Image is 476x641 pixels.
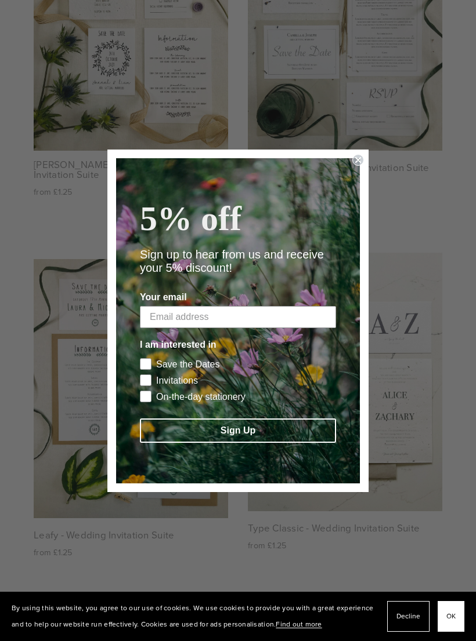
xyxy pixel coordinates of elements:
span: Sign up to hear from us and receive your 5% discount! [140,248,324,274]
label: Your email [140,292,336,306]
div: Invitations [156,376,198,386]
input: Email address [140,306,336,328]
span: OK [446,608,456,625]
span: 5% off [140,199,241,238]
a: Find out more [276,619,322,629]
div: Save the Dates [156,359,219,370]
button: Sign Up [140,418,336,443]
legend: I am interested in [140,340,217,354]
span: Decline [396,608,420,625]
p: By using this website, you agree to our use of cookies. We use cookies to provide you with a grea... [12,600,376,633]
button: Close dialog [352,154,364,166]
div: On-the-day stationery [156,392,246,402]
button: OK [438,601,464,632]
button: Decline [387,601,430,632]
